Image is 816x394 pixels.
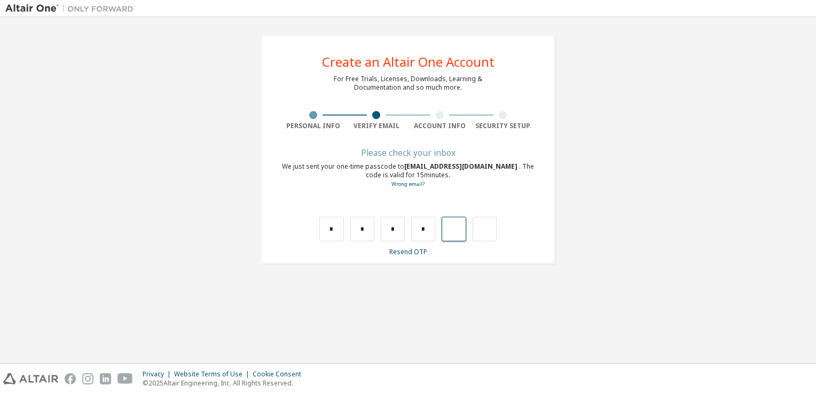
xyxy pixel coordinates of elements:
[334,75,482,92] div: For Free Trials, Licenses, Downloads, Learning & Documentation and so much more.
[253,370,308,379] div: Cookie Consent
[281,162,535,188] div: We just sent your one-time passcode to . The code is valid for 15 minutes.
[82,373,93,384] img: instagram.svg
[143,379,308,388] p: © 2025 Altair Engineering, Inc. All Rights Reserved.
[345,122,409,130] div: Verify Email
[117,373,133,384] img: youtube.svg
[472,122,535,130] div: Security Setup
[100,373,111,384] img: linkedin.svg
[174,370,253,379] div: Website Terms of Use
[281,149,535,156] div: Please check your inbox
[389,247,427,256] a: Resend OTP
[5,3,139,14] img: Altair One
[3,373,58,384] img: altair_logo.svg
[143,370,174,379] div: Privacy
[391,180,425,187] a: Go back to the registration form
[65,373,76,384] img: facebook.svg
[404,162,519,171] span: [EMAIL_ADDRESS][DOMAIN_NAME]
[408,122,472,130] div: Account Info
[281,122,345,130] div: Personal Info
[322,56,495,68] div: Create an Altair One Account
